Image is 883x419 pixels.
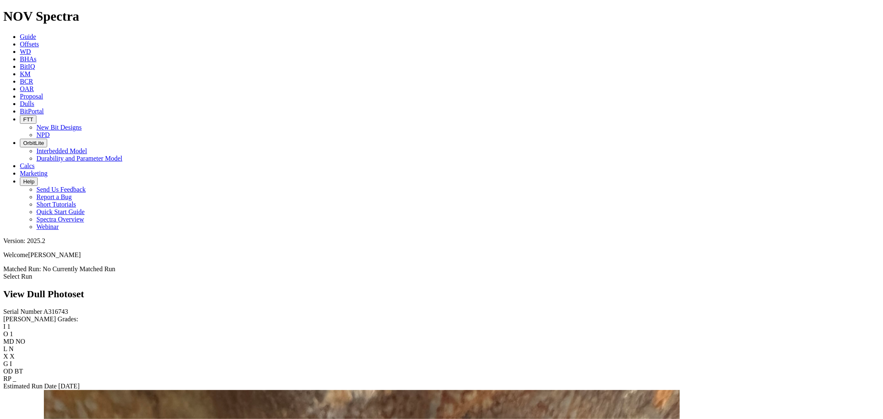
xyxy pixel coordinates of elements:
[20,33,36,40] a: Guide
[36,208,84,215] a: Quick Start Guide
[3,353,8,360] label: X
[23,178,34,185] span: Help
[10,360,12,367] span: I
[3,375,11,382] label: RP
[20,48,31,55] a: WD
[36,131,50,138] a: NPD
[7,323,10,330] span: 1
[36,147,87,154] a: Interbedded Model
[10,353,15,360] span: X
[3,289,880,300] h2: View Dull Photoset
[3,338,14,345] label: MD
[36,223,59,230] a: Webinar
[23,140,44,146] span: OrbitLite
[20,93,43,100] a: Proposal
[3,265,41,272] span: Matched Run:
[23,116,33,123] span: FTT
[20,139,47,147] button: OrbitLite
[36,201,76,208] a: Short Tutorials
[20,108,44,115] a: BitPortal
[3,360,8,367] label: G
[20,115,36,124] button: FTT
[20,162,35,169] a: Calcs
[20,170,48,177] a: Marketing
[3,237,880,245] div: Version: 2025.2
[20,55,36,63] a: BHAs
[3,273,32,280] a: Select Run
[20,78,33,85] a: BCR
[9,345,14,352] span: N
[20,63,35,70] a: BitIQ
[3,345,7,352] label: L
[3,330,8,337] label: O
[36,193,72,200] a: Report a Bug
[3,383,57,390] label: Estimated Run Date
[16,338,25,345] span: NO
[3,368,13,375] label: OD
[36,186,86,193] a: Send Us Feedback
[3,323,5,330] label: I
[3,9,880,24] h1: NOV Spectra
[10,330,13,337] span: 1
[20,100,34,107] a: Dulls
[28,251,81,258] span: [PERSON_NAME]
[14,368,23,375] span: BT
[3,251,880,259] p: Welcome
[20,70,31,77] a: KM
[36,216,84,223] a: Spectra Overview
[3,315,880,323] div: [PERSON_NAME] Grades:
[3,308,42,315] label: Serial Number
[36,124,82,131] a: New Bit Designs
[43,265,115,272] span: No Currently Matched Run
[36,155,123,162] a: Durability and Parameter Model
[58,383,80,390] span: [DATE]
[20,177,38,186] button: Help
[20,85,34,92] a: OAR
[13,375,16,382] span: _
[20,41,39,48] a: Offsets
[43,308,68,315] span: A316743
